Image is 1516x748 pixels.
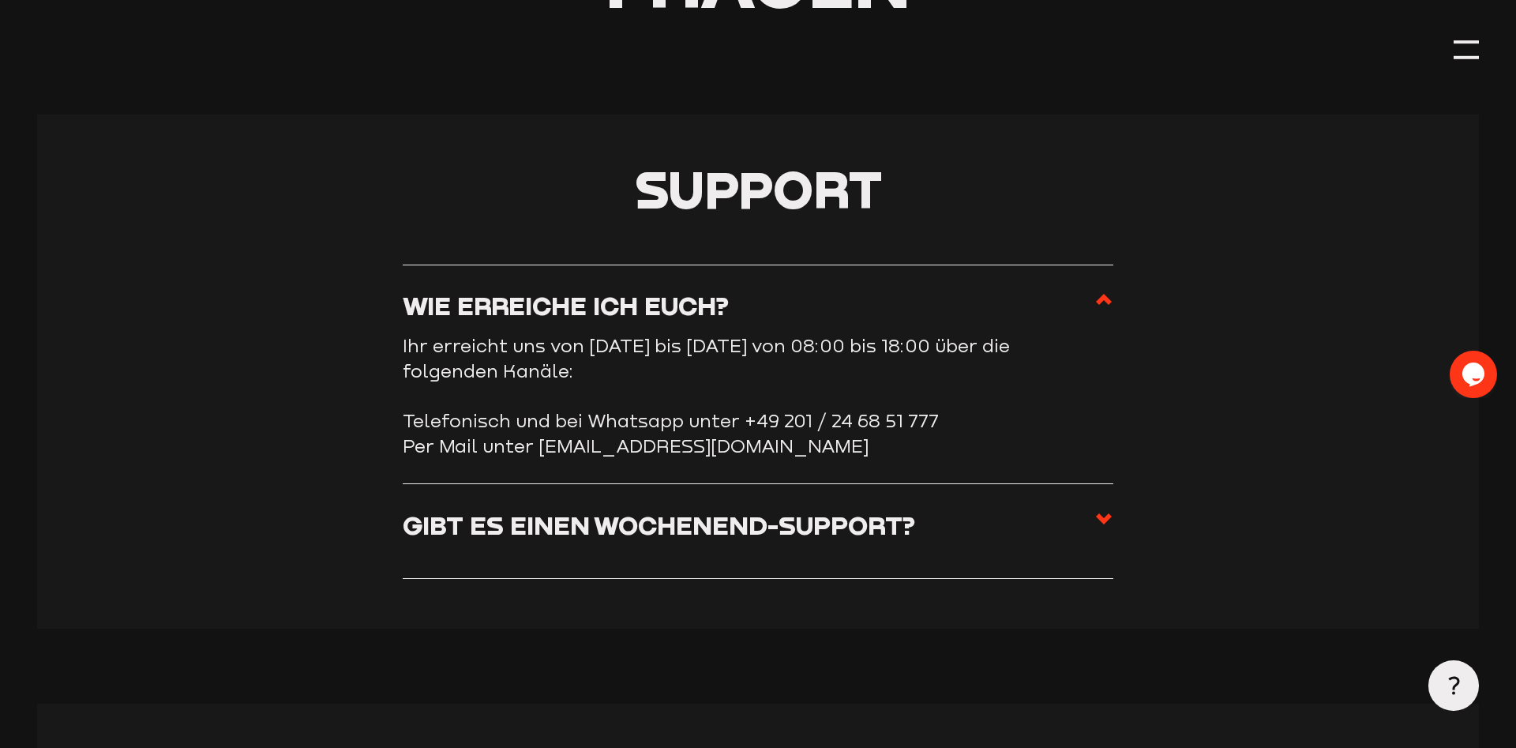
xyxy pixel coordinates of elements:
[403,509,915,541] h3: Gibt es einen Wochenend-Support?
[1450,351,1500,398] iframe: chat widget
[403,434,1114,459] li: Per Mail unter [EMAIL_ADDRESS][DOMAIN_NAME]
[403,290,729,321] h3: Wie erreiche ich euch?
[403,333,1034,383] p: Ihr erreicht uns von [DATE] bis [DATE] von 08:00 bis 18:00 über die folgenden Kanäle:
[635,158,882,220] span: Support
[403,408,1114,434] li: Telefonisch und bei Whatsapp unter +49 201 / 24 68 51 777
